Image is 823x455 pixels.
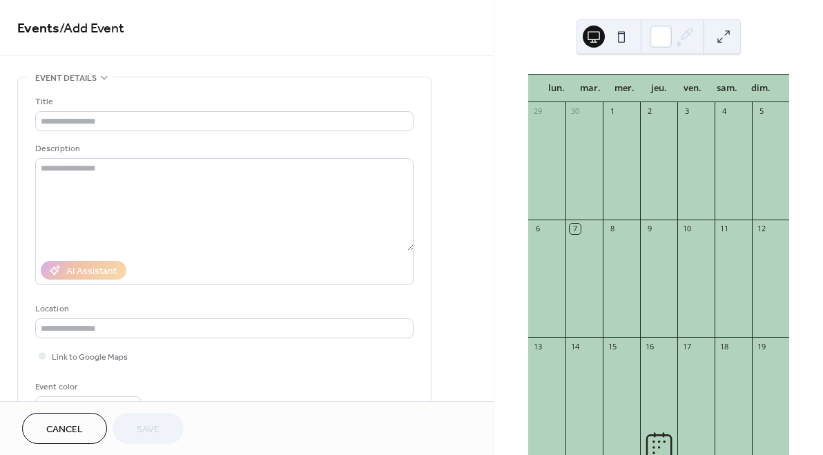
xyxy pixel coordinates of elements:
[607,224,617,234] div: 8
[22,413,107,444] button: Cancel
[641,75,675,102] div: jeu.
[570,224,580,234] div: 7
[644,106,655,117] div: 2
[744,75,778,102] div: dim.
[756,341,766,351] div: 19
[35,302,411,316] div: Location
[35,380,139,394] div: Event color
[676,75,710,102] div: ven.
[35,142,411,156] div: Description
[574,75,608,102] div: mar.
[719,341,729,351] div: 18
[710,75,744,102] div: sam.
[532,224,543,234] div: 6
[756,224,766,234] div: 12
[644,341,655,351] div: 16
[532,106,543,117] div: 29
[532,341,543,351] div: 13
[570,106,580,117] div: 30
[17,15,59,42] a: Events
[756,106,766,117] div: 5
[644,224,655,234] div: 9
[681,341,692,351] div: 17
[608,75,641,102] div: mer.
[719,106,729,117] div: 4
[35,71,97,86] span: Event details
[35,95,411,109] div: Title
[607,106,617,117] div: 1
[719,224,729,234] div: 11
[59,15,124,42] span: / Add Event
[570,341,580,351] div: 14
[46,423,83,437] span: Cancel
[52,350,128,365] span: Link to Google Maps
[539,75,573,102] div: lun.
[681,224,692,234] div: 10
[607,341,617,351] div: 15
[681,106,692,117] div: 3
